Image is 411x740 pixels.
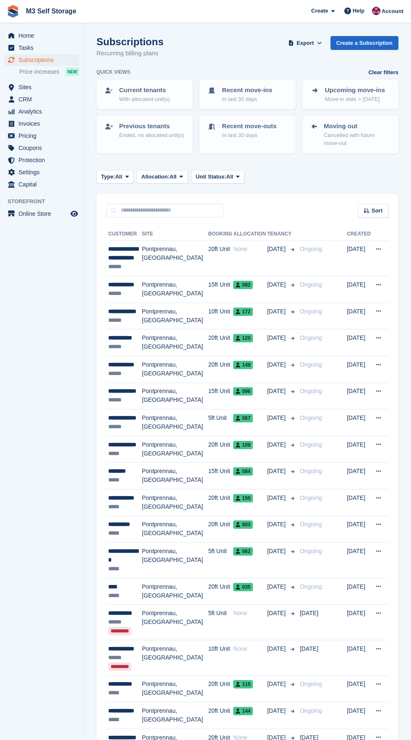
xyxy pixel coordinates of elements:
a: Price increases NEW [19,67,79,76]
a: Moving out Cancelled with future move-out [303,116,398,153]
td: Pontprennau, [GEOGRAPHIC_DATA] [142,640,208,676]
a: menu [4,81,79,93]
td: [DATE] [347,543,371,578]
span: [DATE] [267,494,287,502]
span: 109 [233,441,253,449]
td: Pontprennau, [GEOGRAPHIC_DATA] [142,516,208,543]
span: Pricing [18,130,69,142]
h6: Quick views [96,68,130,76]
a: menu [4,142,79,154]
span: [DATE] [267,387,287,396]
td: Pontprennau, [GEOGRAPHIC_DATA] [142,276,208,303]
span: Price increases [19,68,60,76]
p: Previous tenants [119,122,184,131]
td: [DATE] [347,702,371,729]
span: [DATE] [267,520,287,529]
a: Current tenants With allocated unit(s) [97,80,192,108]
td: 20ft Unit [208,356,233,383]
span: Ongoing [300,281,322,288]
a: Previous tenants Ended, no allocated unit(s) [97,116,192,144]
span: Create [311,7,328,15]
span: Ongoing [300,361,322,368]
td: [DATE] [347,356,371,383]
td: Pontprennau, [GEOGRAPHIC_DATA] [142,675,208,702]
span: All [169,173,177,181]
span: [DATE] [267,582,287,591]
span: Help [353,7,364,15]
td: 20ft Unit [208,241,233,276]
td: 5ft Unit [208,409,233,436]
span: Coupons [18,142,69,154]
img: stora-icon-8386f47178a22dfd0bd8f6a31ec36ba5ce8667c1dd55bd0f319d3a0aa187defe.svg [7,5,19,18]
span: Unit Status: [196,173,226,181]
span: Allocation: [141,173,169,181]
p: Ended, no allocated unit(s) [119,131,184,140]
p: Recurring billing plans [96,49,164,58]
p: Move-in date > [DATE] [325,95,385,103]
span: 172 [233,308,253,316]
span: [DATE] [267,307,287,316]
span: 144 [233,707,253,715]
span: Ongoing [300,308,322,315]
span: 120 [233,334,253,342]
td: [DATE] [347,578,371,605]
span: All [226,173,234,181]
p: Recent move-outs [222,122,276,131]
span: Subscriptions [18,54,69,66]
td: 20ft Unit [208,702,233,729]
td: [DATE] [347,303,371,329]
div: None [233,245,267,254]
span: [DATE] [267,440,287,449]
button: Unit Status: All [191,170,245,184]
span: [DATE] [267,414,287,422]
a: Create a Subscription [330,36,398,50]
span: [DATE] [267,280,287,289]
td: [DATE] [347,675,371,702]
td: [DATE] [347,640,371,676]
span: Ongoing [300,521,322,528]
span: [DATE] [267,644,287,653]
span: Ongoing [300,468,322,474]
td: 15ft Unit [208,276,233,303]
td: 20ft Unit [208,329,233,356]
p: In last 30 days [222,95,272,103]
span: Ongoing [300,334,322,341]
td: Pontprennau, [GEOGRAPHIC_DATA] [142,436,208,463]
a: menu [4,93,79,105]
a: menu [4,106,79,117]
td: [DATE] [347,463,371,489]
span: 062 [233,547,253,556]
span: [DATE] [267,360,287,369]
img: Nick Jones [372,7,380,15]
td: 10ft Unit [208,640,233,676]
span: Protection [18,154,69,166]
span: [DATE] [300,645,318,652]
td: 20ft Unit [208,675,233,702]
span: Ongoing [300,494,322,501]
td: Pontprennau, [GEOGRAPHIC_DATA] [142,605,208,640]
span: [DATE] [267,245,287,254]
button: Export [287,36,324,50]
td: Pontprennau, [GEOGRAPHIC_DATA] [142,356,208,383]
a: M3 Self Storage [23,4,80,18]
td: 20ft Unit [208,489,233,516]
td: Pontprennau, [GEOGRAPHIC_DATA] [142,383,208,409]
a: Clear filters [368,68,398,77]
td: [DATE] [347,329,371,356]
span: Storefront [8,197,83,206]
p: Upcoming move-ins [325,85,385,95]
span: Online Store [18,208,69,220]
th: Booking [208,228,233,241]
span: [DATE] [267,547,287,556]
span: CRM [18,93,69,105]
td: Pontprennau, [GEOGRAPHIC_DATA] [142,303,208,329]
a: menu [4,179,79,190]
a: menu [4,118,79,129]
a: menu [4,166,79,178]
span: 150 [233,494,253,502]
td: [DATE] [347,276,371,303]
td: Pontprennau, [GEOGRAPHIC_DATA] [142,578,208,605]
span: 115 [233,680,253,688]
p: Recent move-ins [222,85,272,95]
td: Pontprennau, [GEOGRAPHIC_DATA] [142,463,208,489]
